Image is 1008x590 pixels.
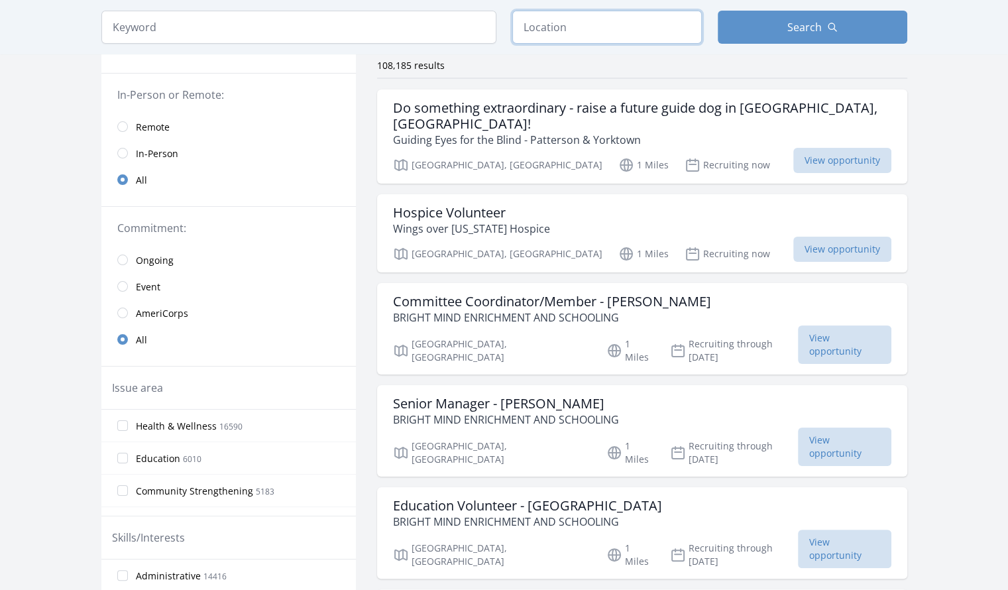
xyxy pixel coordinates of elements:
[393,337,591,364] p: [GEOGRAPHIC_DATA], [GEOGRAPHIC_DATA]
[136,333,147,347] span: All
[117,453,128,463] input: Education 6010
[377,283,907,375] a: Committee Coordinator/Member - [PERSON_NAME] BRIGHT MIND ENRICHMENT AND SCHOOLING [GEOGRAPHIC_DAT...
[618,246,669,262] p: 1 Miles
[101,273,356,300] a: Event
[101,140,356,166] a: In-Person
[117,420,128,431] input: Health & Wellness 16590
[377,59,445,72] span: 108,185 results
[393,498,662,514] h3: Education Volunteer - [GEOGRAPHIC_DATA]
[685,157,770,173] p: Recruiting now
[606,337,654,364] p: 1 Miles
[670,337,798,364] p: Recruiting through [DATE]
[393,132,891,148] p: Guiding Eyes for the Blind - Patterson & Yorktown
[393,100,891,132] h3: Do something extraordinary - raise a future guide dog in [GEOGRAPHIC_DATA], [GEOGRAPHIC_DATA]!
[136,307,188,320] span: AmeriCorps
[377,385,907,477] a: Senior Manager - [PERSON_NAME] BRIGHT MIND ENRICHMENT AND SCHOOLING [GEOGRAPHIC_DATA], [GEOGRAPHI...
[101,247,356,273] a: Ongoing
[101,326,356,353] a: All
[136,569,201,583] span: Administrative
[136,485,253,498] span: Community Strengthening
[101,11,496,44] input: Keyword
[117,485,128,496] input: Community Strengthening 5183
[101,166,356,193] a: All
[787,19,822,35] span: Search
[393,440,591,466] p: [GEOGRAPHIC_DATA], [GEOGRAPHIC_DATA]
[117,220,340,236] legend: Commitment:
[393,412,619,428] p: BRIGHT MIND ENRICHMENT AND SCHOOLING
[718,11,907,44] button: Search
[136,121,170,134] span: Remote
[136,174,147,187] span: All
[219,421,243,432] span: 16590
[101,300,356,326] a: AmeriCorps
[793,148,891,173] span: View opportunity
[393,542,591,568] p: [GEOGRAPHIC_DATA], [GEOGRAPHIC_DATA]
[136,420,217,433] span: Health & Wellness
[393,396,619,412] h3: Senior Manager - [PERSON_NAME]
[136,452,180,465] span: Education
[798,325,891,364] span: View opportunity
[798,530,891,568] span: View opportunity
[393,205,550,221] h3: Hospice Volunteer
[112,530,185,546] legend: Skills/Interests
[606,440,654,466] p: 1 Miles
[393,310,711,325] p: BRIGHT MIND ENRICHMENT AND SCHOOLING
[183,453,201,465] span: 6010
[606,542,654,568] p: 1 Miles
[136,280,160,294] span: Event
[117,87,340,103] legend: In-Person or Remote:
[512,11,702,44] input: Location
[685,246,770,262] p: Recruiting now
[256,486,274,497] span: 5183
[393,246,602,262] p: [GEOGRAPHIC_DATA], [GEOGRAPHIC_DATA]
[393,157,602,173] p: [GEOGRAPHIC_DATA], [GEOGRAPHIC_DATA]
[203,571,227,582] span: 14416
[112,380,163,396] legend: Issue area
[670,542,798,568] p: Recruiting through [DATE]
[393,514,662,530] p: BRIGHT MIND ENRICHMENT AND SCHOOLING
[377,89,907,184] a: Do something extraordinary - raise a future guide dog in [GEOGRAPHIC_DATA], [GEOGRAPHIC_DATA]! Gu...
[393,294,711,310] h3: Committee Coordinator/Member - [PERSON_NAME]
[101,113,356,140] a: Remote
[393,221,550,237] p: Wings over [US_STATE] Hospice
[377,487,907,579] a: Education Volunteer - [GEOGRAPHIC_DATA] BRIGHT MIND ENRICHMENT AND SCHOOLING [GEOGRAPHIC_DATA], [...
[793,237,891,262] span: View opportunity
[670,440,798,466] p: Recruiting through [DATE]
[618,157,669,173] p: 1 Miles
[377,194,907,272] a: Hospice Volunteer Wings over [US_STATE] Hospice [GEOGRAPHIC_DATA], [GEOGRAPHIC_DATA] 1 Miles Recr...
[117,570,128,581] input: Administrative 14416
[798,428,891,466] span: View opportunity
[136,147,178,160] span: In-Person
[136,254,174,267] span: Ongoing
